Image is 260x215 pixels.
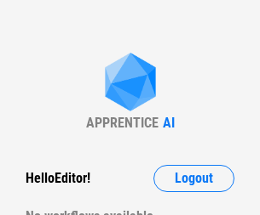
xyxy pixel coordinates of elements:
span: Logout [175,172,213,185]
button: Logout [153,165,234,192]
div: Hello Editor ! [26,165,90,192]
div: AI [163,115,175,131]
img: Apprentice AI [96,53,165,115]
div: APPRENTICE [86,115,159,131]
